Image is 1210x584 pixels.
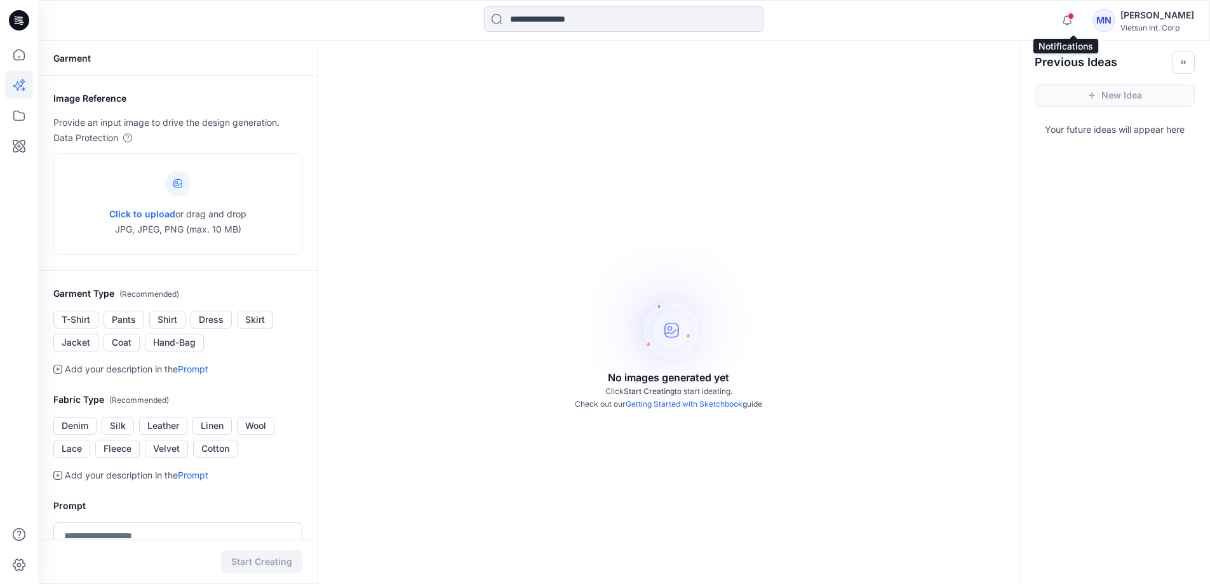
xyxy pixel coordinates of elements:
[104,334,140,351] button: Coat
[53,91,302,106] h2: Image Reference
[1092,9,1115,32] div: MN
[65,468,208,483] p: Add your description in the
[192,417,232,435] button: Linen
[53,311,98,329] button: T-Shirt
[139,417,187,435] button: Leather
[65,362,208,377] p: Add your description in the
[608,370,729,385] p: No images generated yet
[1120,8,1194,23] div: [PERSON_NAME]
[1019,117,1210,137] p: Your future ideas will appear here
[237,311,273,329] button: Skirt
[104,311,144,329] button: Pants
[53,440,90,458] button: Lace
[624,386,675,396] span: Start Creating
[191,311,232,329] button: Dress
[53,392,302,408] h2: Fabric Type
[109,207,246,237] p: or drag and drop JPG, JPEG, PNG (max. 10 MB)
[102,417,134,435] button: Silk
[575,385,762,411] p: Click to start ideating. Check out our guide
[53,417,97,435] button: Denim
[119,289,179,299] span: ( Recommended )
[145,440,188,458] button: Velvet
[53,130,118,146] p: Data Protection
[1120,23,1194,32] div: Vietsun Int. Corp
[149,311,185,329] button: Shirt
[109,208,175,219] span: Click to upload
[1172,51,1195,74] button: Toggle idea bar
[1035,55,1117,70] h2: Previous Ideas
[178,363,208,374] a: Prompt
[237,417,274,435] button: Wool
[109,395,169,405] span: ( Recommended )
[193,440,238,458] button: Cotton
[178,470,208,480] a: Prompt
[145,334,204,351] button: Hand-Bag
[53,334,98,351] button: Jacket
[53,115,302,130] p: Provide an input image to drive the design generation.
[626,399,743,409] a: Getting Started with Sketchbook
[53,286,302,302] h2: Garment Type
[53,498,302,513] h2: Prompt
[95,440,140,458] button: Fleece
